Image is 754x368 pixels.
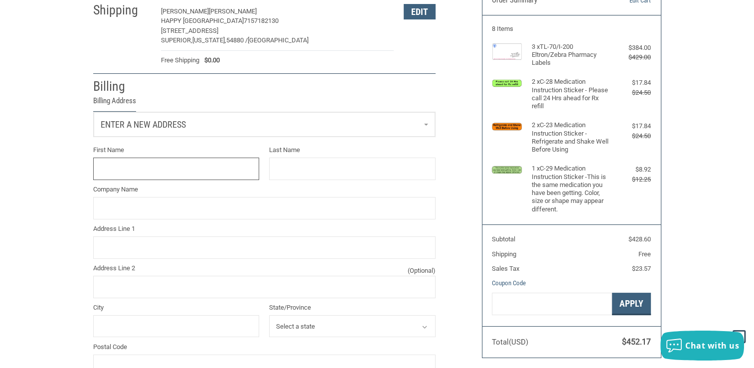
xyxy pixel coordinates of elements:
[93,184,436,194] label: Company Name
[611,165,651,175] div: $8.92
[94,112,435,137] a: Enter or select a different address
[628,235,651,243] span: $428.60
[269,145,436,155] label: Last Name
[532,165,609,213] h4: 1 x C-29 Medication Instruction Sticker -This is the same medication you have been getting. Color...
[269,303,436,313] label: State/Province
[404,4,436,19] button: Edit
[161,27,218,34] span: [STREET_ADDRESS]
[492,293,612,315] input: Gift Certificate or Coupon Code
[492,338,528,347] span: Total (USD)
[632,265,651,272] span: $23.57
[93,78,151,95] h2: Billing
[612,293,651,315] button: Apply
[611,175,651,184] div: $12.25
[532,78,609,110] h4: 2 x C-28 Medication Instruction Sticker - Please call 24 Hrs ahead for Rx refill
[226,36,248,44] span: 54880 /
[248,36,308,44] span: [GEOGRAPHIC_DATA]
[192,36,226,44] span: [US_STATE],
[408,266,436,276] small: (Optional)
[161,7,209,15] span: [PERSON_NAME]
[93,263,436,273] label: Address Line 2
[685,340,739,351] span: Chat with us
[209,7,257,15] span: [PERSON_NAME]
[611,131,651,141] div: $24.50
[622,337,651,347] span: $452.17
[93,95,136,112] legend: Billing Address
[492,279,526,287] a: Coupon Code
[660,331,744,361] button: Chat with us
[492,235,515,243] span: Subtotal
[93,145,260,155] label: First Name
[93,2,151,18] h2: Shipping
[532,121,609,154] h4: 2 x C-23 Medication Instruction Sticker - Refrigerate and Shake Well Before Using
[93,342,436,352] label: Postal Code
[93,224,436,234] label: Address Line 1
[492,265,519,272] span: Sales Tax
[492,25,651,33] h3: 8 Items
[492,250,516,258] span: Shipping
[611,43,651,53] div: $384.00
[611,121,651,131] div: $17.84
[611,78,651,88] div: $17.84
[611,88,651,98] div: $24.50
[638,250,651,258] span: Free
[161,36,192,44] span: Superior,
[611,52,651,62] div: $429.00
[101,119,186,130] span: Enter a new address
[532,43,609,67] h4: 3 x TL-70/I-200 Eltron/Zebra Pharmacy Labels
[161,17,244,24] span: Happy [GEOGRAPHIC_DATA]
[93,303,260,313] label: City
[161,55,199,65] span: Free Shipping
[199,55,220,65] span: $0.00
[244,17,279,24] span: 7157182130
